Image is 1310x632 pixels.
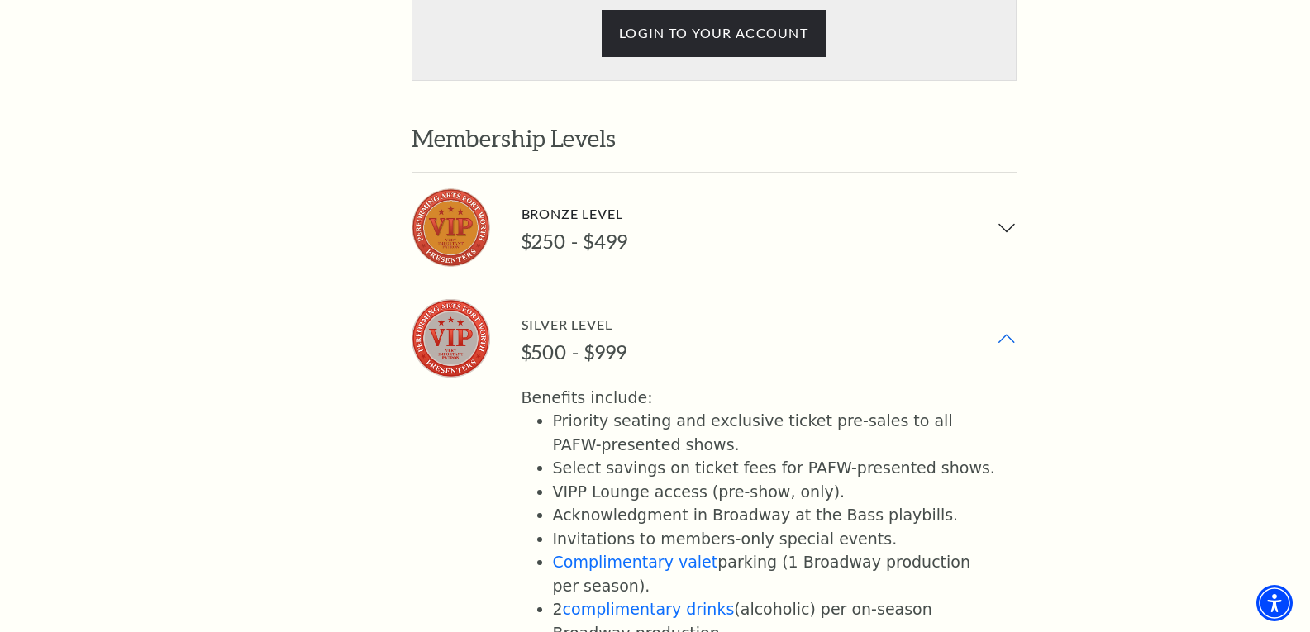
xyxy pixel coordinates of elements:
button: Bronze Level Bronze Level $250 - $499 [412,173,1017,283]
div: Bronze Level [522,202,628,225]
a: complimentary drinks [563,600,735,618]
button: Silver Level Silver Level $500 - $999 [412,283,1017,393]
div: Silver Level [522,313,627,335]
div: $500 - $999 [522,340,627,364]
li: VIPP Lounge access (pre-show, only). [553,480,997,504]
img: Silver Level [412,299,490,378]
img: Bronze Level [412,188,490,267]
h2: Membership Levels [412,105,1017,173]
div: Accessibility Menu [1256,585,1293,621]
div: $250 - $499 [522,230,628,254]
li: Invitations to members-only special events. [553,527,997,551]
input: Submit button [602,10,826,56]
a: Complimentary valet [553,553,718,571]
li: Priority seating and exclusive ticket pre-sales to all PAFW-presented shows. [553,409,997,456]
li: Select savings on ticket fees for PAFW-presented shows. [553,456,997,480]
li: Acknowledgment in Broadway at the Bass playbills. [553,503,997,527]
li: parking (1 Broadway production per season). [553,550,997,597]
